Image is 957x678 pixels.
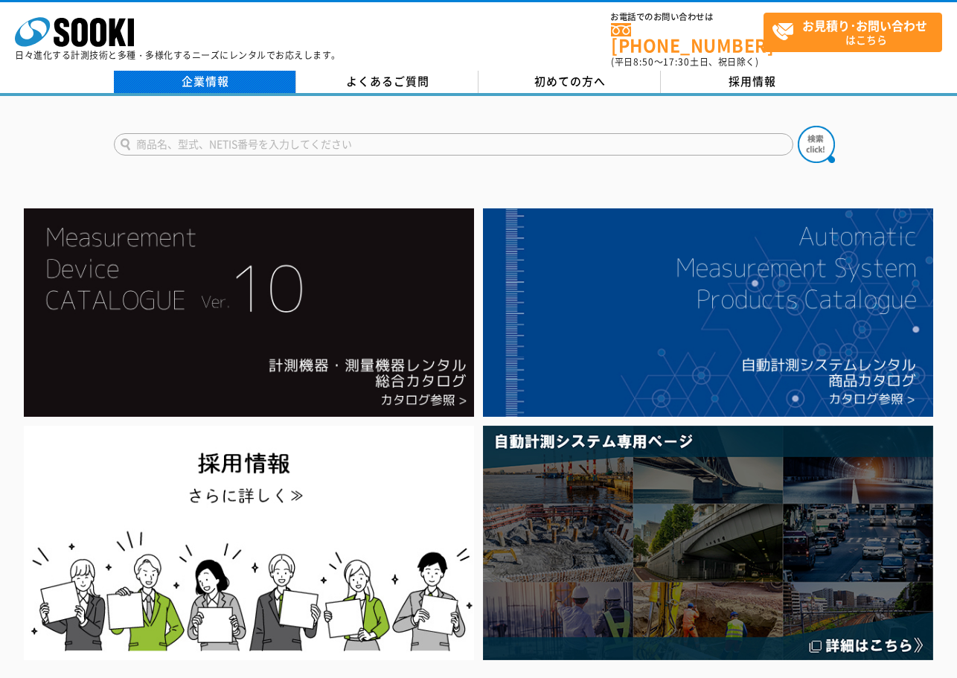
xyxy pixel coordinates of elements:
[478,71,661,93] a: 初めての方へ
[483,208,933,416] img: 自動計測システムカタログ
[772,13,941,51] span: はこちら
[15,51,341,60] p: 日々進化する計測技術と多種・多様化するニーズにレンタルでお応えします。
[24,208,474,416] img: Catalog Ver10
[764,13,942,52] a: お見積り･お問い合わせはこちら
[611,13,764,22] span: お電話でのお問い合わせは
[611,23,764,54] a: [PHONE_NUMBER]
[661,71,843,93] a: 採用情報
[534,73,606,89] span: 初めての方へ
[114,133,793,156] input: 商品名、型式、NETIS番号を入力してください
[611,55,758,68] span: (平日 ～ 土日、祝日除く)
[24,426,474,660] img: SOOKI recruit
[663,55,690,68] span: 17:30
[802,16,927,34] strong: お見積り･お問い合わせ
[633,55,654,68] span: 8:50
[114,71,296,93] a: 企業情報
[798,126,835,163] img: btn_search.png
[483,426,933,660] img: 自動計測システム専用ページ
[296,71,478,93] a: よくあるご質問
